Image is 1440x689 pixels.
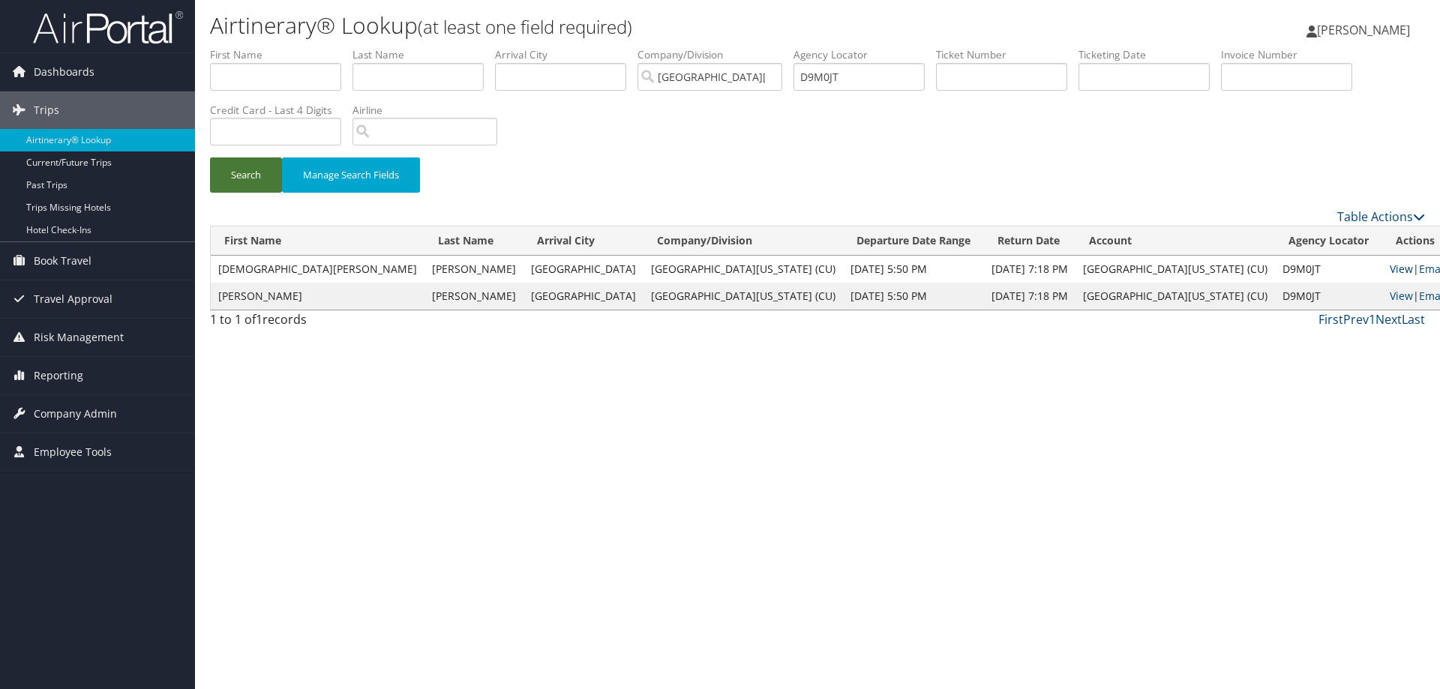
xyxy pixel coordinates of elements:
label: Arrival City [495,47,637,62]
label: Ticket Number [936,47,1078,62]
td: [GEOGRAPHIC_DATA][US_STATE] (CU) [1075,283,1275,310]
a: Next [1375,311,1402,328]
button: Manage Search Fields [282,157,420,193]
a: Last [1402,311,1425,328]
span: Employee Tools [34,433,112,471]
div: 1 to 1 of records [210,310,497,336]
th: Company/Division [643,226,843,256]
button: Search [210,157,282,193]
a: View [1390,289,1413,303]
label: Company/Division [637,47,793,62]
a: First [1318,311,1343,328]
label: Ticketing Date [1078,47,1221,62]
td: [GEOGRAPHIC_DATA][US_STATE] (CU) [643,283,843,310]
td: [PERSON_NAME] [424,256,523,283]
th: Last Name: activate to sort column ascending [424,226,523,256]
h1: Airtinerary® Lookup [210,10,1020,41]
span: Trips [34,91,59,129]
th: Return Date: activate to sort column ascending [984,226,1075,256]
td: [DATE] 5:50 PM [843,283,984,310]
label: Last Name [352,47,495,62]
th: Departure Date Range: activate to sort column ascending [843,226,984,256]
a: 1 [1369,311,1375,328]
th: Agency Locator: activate to sort column ascending [1275,226,1382,256]
label: First Name [210,47,352,62]
span: Reporting [34,357,83,394]
td: [PERSON_NAME] [211,283,424,310]
span: Book Travel [34,242,91,280]
small: (at least one field required) [418,14,632,39]
label: Airline [352,103,508,118]
td: [DATE] 7:18 PM [984,283,1075,310]
td: D9M0JT [1275,256,1382,283]
label: Invoice Number [1221,47,1363,62]
span: Travel Approval [34,280,112,318]
td: [GEOGRAPHIC_DATA][US_STATE] (CU) [1075,256,1275,283]
td: [PERSON_NAME] [424,283,523,310]
span: [PERSON_NAME] [1317,22,1410,38]
label: Agency Locator [793,47,936,62]
a: Table Actions [1337,208,1425,225]
td: [GEOGRAPHIC_DATA] [523,256,643,283]
th: Arrival City: activate to sort column ascending [523,226,643,256]
td: [DEMOGRAPHIC_DATA][PERSON_NAME] [211,256,424,283]
span: Company Admin [34,395,117,433]
td: [GEOGRAPHIC_DATA][US_STATE] (CU) [643,256,843,283]
th: First Name: activate to sort column ascending [211,226,424,256]
img: airportal-logo.png [33,10,183,45]
th: Account: activate to sort column ascending [1075,226,1275,256]
span: 1 [256,311,262,328]
td: [DATE] 5:50 PM [843,256,984,283]
td: [GEOGRAPHIC_DATA] [523,283,643,310]
a: View [1390,262,1413,276]
td: [DATE] 7:18 PM [984,256,1075,283]
a: [PERSON_NAME] [1306,7,1425,52]
td: D9M0JT [1275,283,1382,310]
span: Dashboards [34,53,94,91]
label: Credit Card - Last 4 Digits [210,103,352,118]
span: Risk Management [34,319,124,356]
a: Prev [1343,311,1369,328]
